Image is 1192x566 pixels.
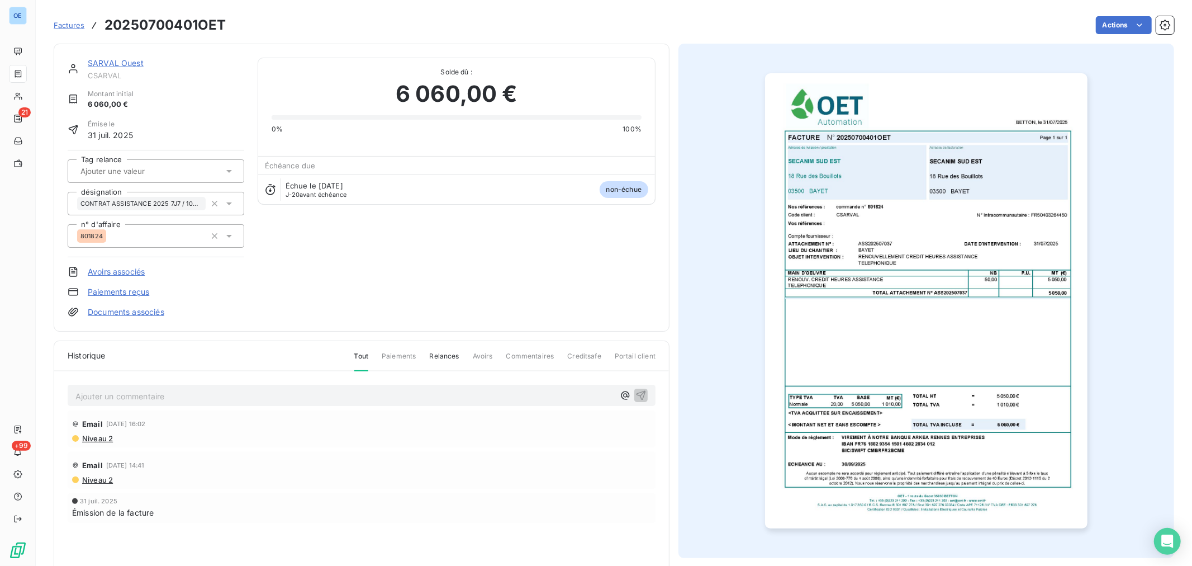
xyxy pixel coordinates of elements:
span: Factures [54,21,84,30]
a: SARVAL Ouest [88,58,144,68]
span: 31 juil. 2025 [80,498,117,504]
span: CONTRAT ASSISTANCE 2025 7J7 / 10H - 101€ [80,200,202,207]
a: Documents associés [88,306,164,318]
span: J-20 [286,191,300,199]
span: Tout [354,351,369,371]
span: CSARVAL [88,71,244,80]
span: [DATE] 16:02 [106,421,146,427]
span: Émise le [88,119,133,129]
span: Relances [429,351,459,370]
div: Open Intercom Messenger [1154,528,1181,555]
span: Solde dû : [272,67,642,77]
h3: 20250700401OET [105,15,226,35]
span: Échéance due [265,161,316,170]
span: Niveau 2 [81,434,113,443]
span: avant échéance [286,191,347,198]
input: Ajouter une valeur [79,166,192,176]
a: Factures [54,20,84,31]
a: Paiements reçus [88,286,149,298]
span: Portail client [615,351,656,370]
img: Logo LeanPay [9,541,27,559]
span: Montant initial [88,89,134,99]
button: Actions [1096,16,1152,34]
span: 6 060,00 € [88,99,134,110]
span: 801824 [80,233,103,239]
img: invoice_thumbnail [765,73,1087,529]
span: Historique [68,350,106,361]
span: Émission de la facture [72,507,154,518]
span: 0% [272,124,283,134]
span: Email [82,419,103,428]
span: non-échue [600,181,648,198]
a: Avoirs associés [88,266,145,277]
span: Échue le [DATE] [286,181,343,190]
span: [DATE] 14:41 [106,462,145,469]
span: 31 juil. 2025 [88,129,133,141]
span: Niveau 2 [81,475,113,484]
span: +99 [12,441,31,451]
span: 21 [18,107,31,117]
span: 100% [623,124,642,134]
span: Email [82,461,103,470]
span: 6 060,00 € [396,77,517,111]
span: Avoirs [473,351,493,370]
span: Commentaires [506,351,554,370]
div: OE [9,7,27,25]
span: Creditsafe [567,351,601,370]
span: Paiements [382,351,416,370]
